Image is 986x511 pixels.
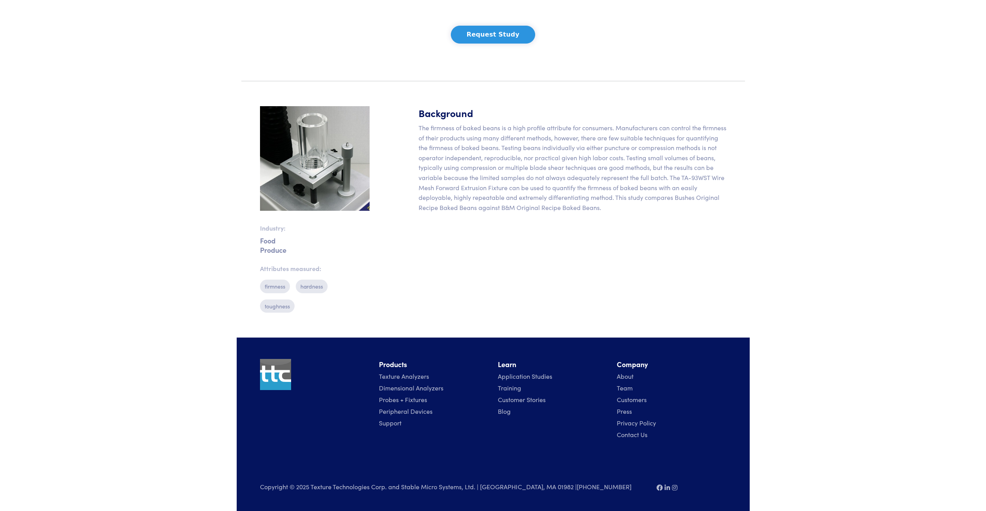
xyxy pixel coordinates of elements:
p: The firmness of baked beans is a high profile attribute for consumers. Manufacturers can control ... [419,123,726,212]
a: Dimensional Analyzers [379,383,443,392]
a: [PHONE_NUMBER] [577,482,632,491]
a: Probes + Fixtures [379,395,427,404]
p: firmness [260,280,290,293]
a: Customers [617,395,647,404]
a: Press [617,407,632,415]
li: Company [617,359,726,370]
a: Texture Analyzers [379,372,429,380]
p: Food [260,239,370,242]
h5: Background [419,106,726,120]
a: Application Studies [498,372,552,380]
img: ttc_logo_1x1_v1.0.png [260,359,291,390]
a: Peripheral Devices [379,407,433,415]
a: Training [498,383,521,392]
li: Products [379,359,489,370]
a: Support [379,418,401,427]
a: Customer Stories [498,395,546,404]
a: Blog [498,407,511,415]
p: hardness [296,280,328,293]
p: toughness [260,299,295,313]
p: Industry: [260,223,370,233]
p: Produce [260,248,370,251]
p: Copyright © 2025 Texture Technologies Corp. and Stable Micro Systems, Ltd. | [GEOGRAPHIC_DATA], M... [260,481,647,492]
a: Team [617,383,633,392]
li: Learn [498,359,607,370]
button: Request Study [451,26,536,44]
a: Contact Us [617,430,647,439]
a: Privacy Policy [617,418,656,427]
p: Attributes measured: [260,264,370,274]
a: About [617,372,633,380]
